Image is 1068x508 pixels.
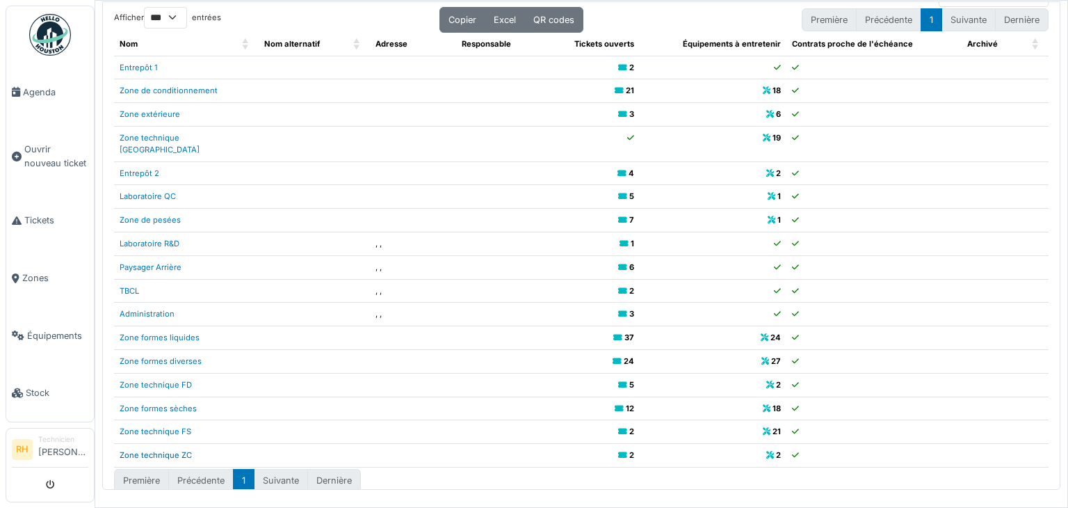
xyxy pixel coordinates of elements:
a: TBCL [120,286,139,296]
b: 18 [772,86,781,95]
a: Agenda [6,63,94,121]
a: RH Technicien[PERSON_NAME] [12,434,88,468]
td: , , [370,279,457,303]
span: Zones [22,271,88,285]
span: Archivé: Activate to sort [1032,33,1040,56]
a: Administration [120,309,175,319]
span: Équipements [27,329,88,342]
button: QR codes [524,7,583,33]
a: Zone de pesées [120,215,181,225]
b: 5 [629,191,634,201]
span: Agenda [23,86,88,99]
b: 24 [770,333,781,342]
b: 2 [776,450,781,460]
b: 3 [629,109,634,119]
a: Zone extérieure [120,109,180,119]
a: Zone formes diverses [120,356,202,366]
b: 2 [776,168,781,178]
button: 1 [233,469,254,492]
span: Responsable [462,39,511,49]
button: Copier [439,7,485,33]
button: 1 [921,8,942,31]
a: Laboratoire R&D [120,239,179,248]
b: 2 [629,63,634,72]
b: 24 [624,356,634,366]
a: Zones [6,249,94,307]
span: Excel [494,15,516,25]
span: Tickets [24,214,88,227]
span: Ouvrir nouveau ticket [24,143,88,169]
b: 2 [629,450,634,460]
a: Tickets [6,192,94,250]
div: Technicien [38,434,88,445]
b: 2 [629,427,634,436]
span: Nom alternatif [264,39,320,49]
b: 1 [777,191,781,201]
nav: pagination [114,469,361,492]
span: Copier [448,15,476,25]
b: 3 [629,309,634,319]
td: , , [370,232,457,255]
span: Archivé [967,39,998,49]
a: Paysager Arrière [120,262,181,272]
span: Contrats proche de l'échéance [792,39,913,49]
span: Nom [120,39,138,49]
span: Tickets ouverts [574,39,634,49]
label: Afficher entrées [114,7,221,29]
span: Adresse [375,39,407,49]
a: Stock [6,365,94,422]
span: Nom alternatif: Activate to sort [353,33,362,56]
button: Excel [485,7,525,33]
b: 21 [626,86,634,95]
b: 21 [772,427,781,436]
a: Équipements [6,307,94,365]
a: Entrepôt 2 [120,168,159,178]
b: 2 [629,286,634,296]
a: Zone technique ZC [120,450,192,460]
b: 1 [777,215,781,225]
a: Ouvrir nouveau ticket [6,121,94,192]
select: Afficherentrées [144,7,187,29]
span: QR codes [533,15,574,25]
b: 4 [629,168,634,178]
b: 2 [776,380,781,390]
b: 18 [772,404,781,413]
li: RH [12,439,33,460]
img: Badge_color-CXgf-gQk.svg [29,14,71,56]
a: Laboratoire QC [120,191,176,201]
td: , , [370,255,457,279]
span: Nom: Activate to sort [242,33,250,56]
nav: pagination [802,8,1049,31]
b: 1 [631,239,634,248]
a: Zone technique FD [120,380,192,390]
li: [PERSON_NAME] [38,434,88,464]
a: Zone technique FS [120,427,191,436]
b: 27 [771,356,781,366]
a: Entrepôt 1 [120,63,158,72]
span: Stock [26,386,88,399]
td: , , [370,303,457,326]
b: 7 [629,215,634,225]
span: Équipements à entretenir [683,39,781,49]
b: 6 [629,262,634,272]
b: 5 [629,380,634,390]
b: 19 [772,133,781,143]
a: Zone technique [GEOGRAPHIC_DATA] [120,133,200,154]
b: 12 [626,404,634,413]
a: Zone de conditionnement [120,86,218,95]
a: Zone formes liquides [120,333,200,342]
b: 6 [776,109,781,119]
a: Zone formes sèches [120,404,197,413]
b: 37 [624,333,634,342]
